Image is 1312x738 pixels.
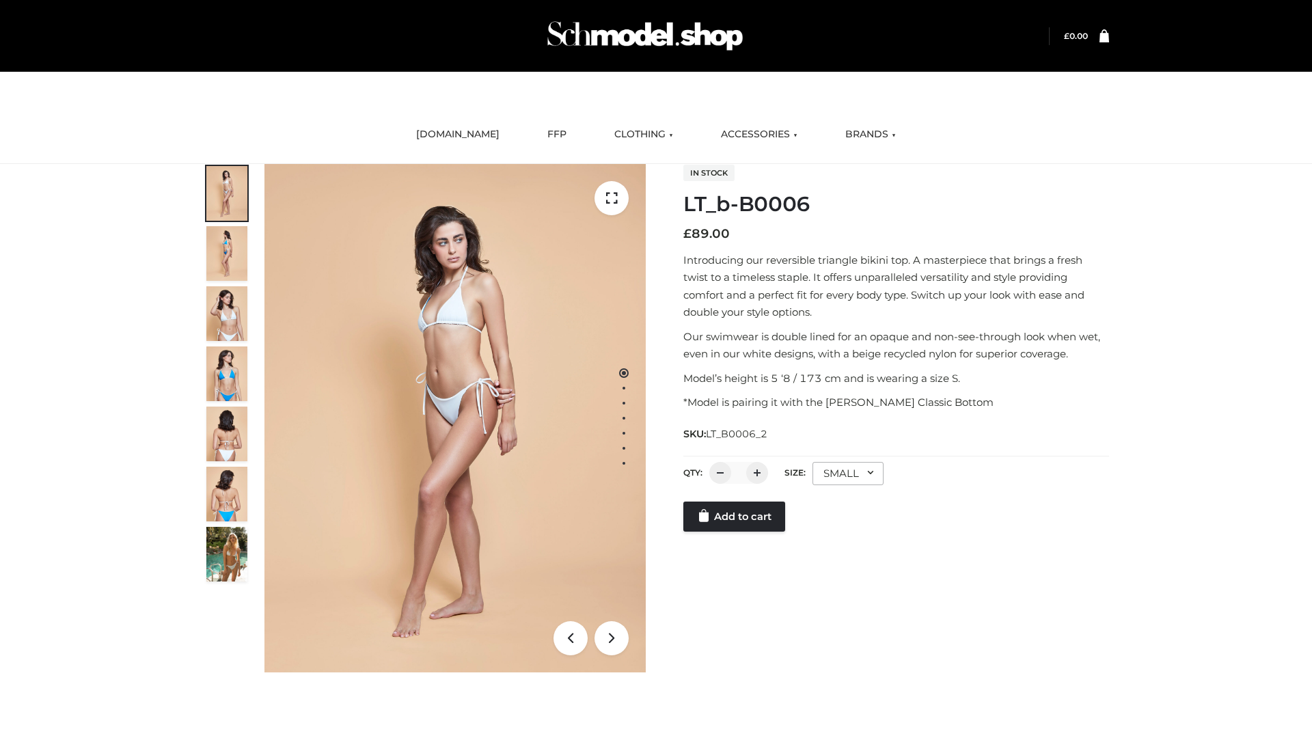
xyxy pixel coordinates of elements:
[812,462,884,485] div: SMALL
[206,407,247,461] img: ArielClassicBikiniTop_CloudNine_AzureSky_OW114ECO_7-scaled.jpg
[537,120,577,150] a: FFP
[206,346,247,401] img: ArielClassicBikiniTop_CloudNine_AzureSky_OW114ECO_4-scaled.jpg
[683,251,1109,321] p: Introducing our reversible triangle bikini top. A masterpiece that brings a fresh twist to a time...
[206,166,247,221] img: ArielClassicBikiniTop_CloudNine_AzureSky_OW114ECO_1-scaled.jpg
[264,164,646,672] img: LT_b-B0006
[683,502,785,532] a: Add to cart
[683,467,702,478] label: QTY:
[683,165,735,181] span: In stock
[683,328,1109,363] p: Our swimwear is double lined for an opaque and non-see-through look when wet, even in our white d...
[706,428,767,440] span: LT_B0006_2
[1064,31,1069,41] span: £
[206,286,247,341] img: ArielClassicBikiniTop_CloudNine_AzureSky_OW114ECO_3-scaled.jpg
[1064,31,1088,41] a: £0.00
[206,226,247,281] img: ArielClassicBikiniTop_CloudNine_AzureSky_OW114ECO_2-scaled.jpg
[543,9,748,63] img: Schmodel Admin 964
[683,226,730,241] bdi: 89.00
[784,467,806,478] label: Size:
[835,120,906,150] a: BRANDS
[206,527,247,582] img: Arieltop_CloudNine_AzureSky2.jpg
[683,426,769,442] span: SKU:
[1064,31,1088,41] bdi: 0.00
[711,120,808,150] a: ACCESSORIES
[604,120,683,150] a: CLOTHING
[683,370,1109,387] p: Model’s height is 5 ‘8 / 173 cm and is wearing a size S.
[206,467,247,521] img: ArielClassicBikiniTop_CloudNine_AzureSky_OW114ECO_8-scaled.jpg
[406,120,510,150] a: [DOMAIN_NAME]
[683,394,1109,411] p: *Model is pairing it with the [PERSON_NAME] Classic Bottom
[683,226,692,241] span: £
[683,192,1109,217] h1: LT_b-B0006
